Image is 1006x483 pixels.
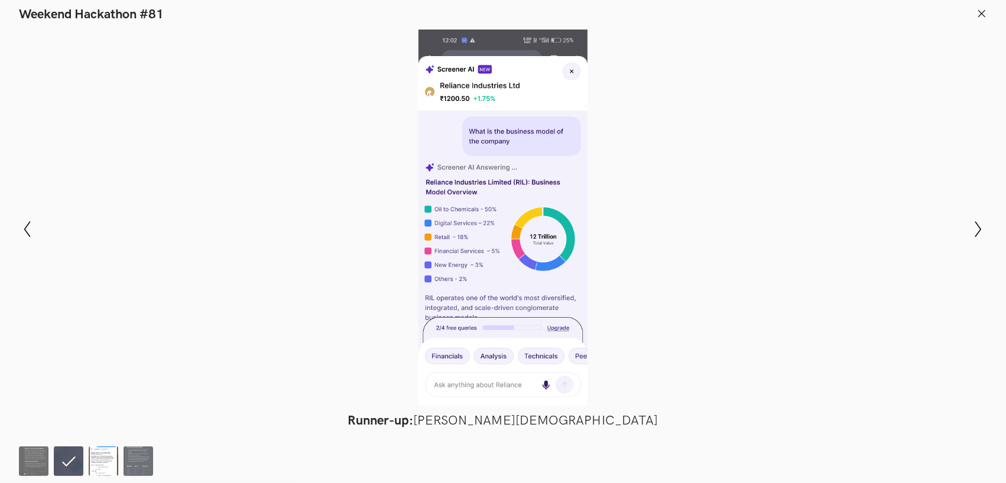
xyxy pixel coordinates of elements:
img: Screener_AI.png [124,446,153,476]
img: Screener.png [19,446,48,476]
h1: Weekend Hackathon #81 [19,7,164,22]
figcaption: [PERSON_NAME][DEMOGRAPHIC_DATA] [148,413,858,429]
strong: Runner-up: [348,413,414,429]
img: screener_AI.jpg [89,446,118,476]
